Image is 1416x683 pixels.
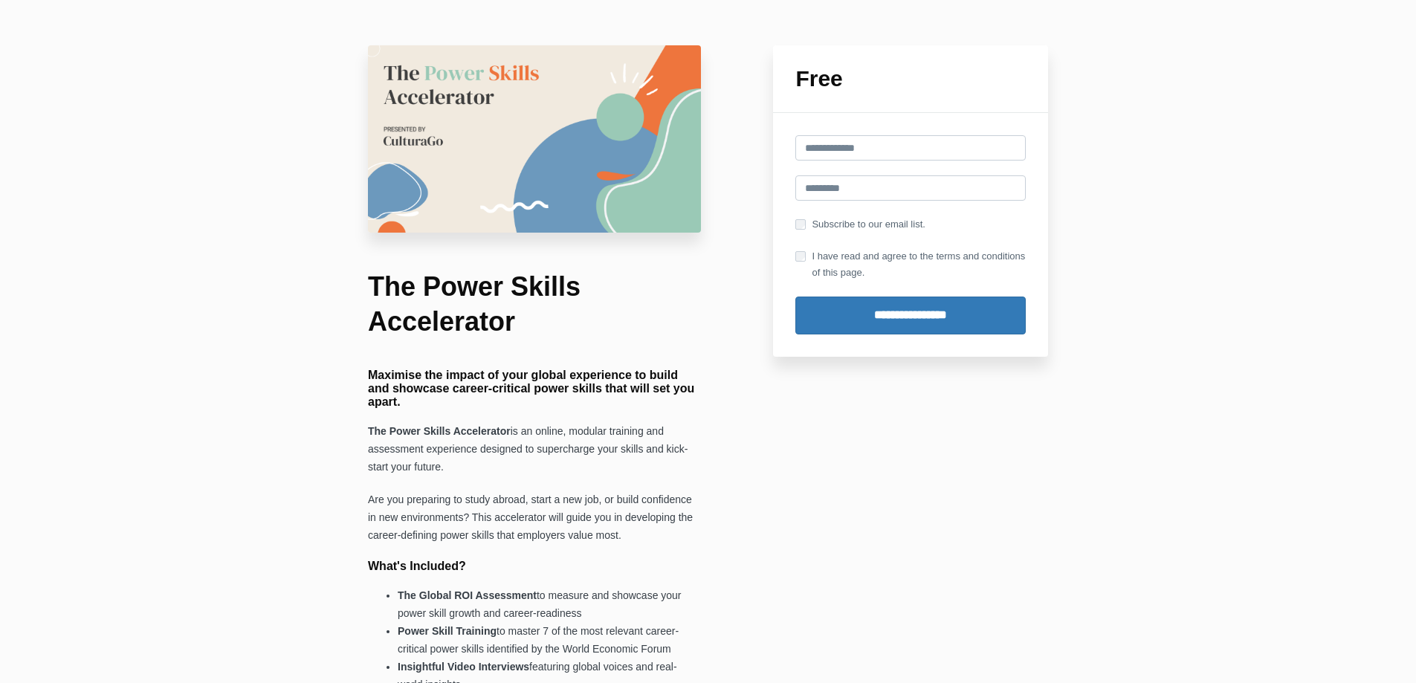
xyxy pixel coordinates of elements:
[368,45,701,233] img: aa6762d-2f0f-00e-e71-e72f5f543d_Course_image_option_2.png
[398,623,701,658] li: to master 7 of the most relevant career-critical power skills identified by the World Economic Forum
[795,219,806,230] input: Subscribe to our email list.
[398,625,497,637] strong: Power Skill Training
[795,216,925,233] label: Subscribe to our email list.
[398,589,537,601] strong: The Global ROI Assessment
[398,587,701,623] li: to measure and showcase your power skill growth and career-readiness
[368,369,701,408] h4: Maximise the impact of your global experience to build and showcase career-critical power skills ...
[795,248,1026,281] label: I have read and agree to the terms and conditions of this page.
[795,251,806,262] input: I have read and agree to the terms and conditions of this page.
[368,560,701,573] h4: What's Included?
[368,425,511,437] strong: The Power Skills Accelerator
[368,270,701,340] h1: The Power Skills Accelerator
[368,423,701,476] p: is an online, modular training and assessment experience designed to supercharge your skills and ...
[795,68,1026,90] h1: Free
[398,661,529,673] strong: Insightful Video Interviews
[368,491,701,545] p: Are you preparing to study abroad, start a new job, or build confidence in new environments? This...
